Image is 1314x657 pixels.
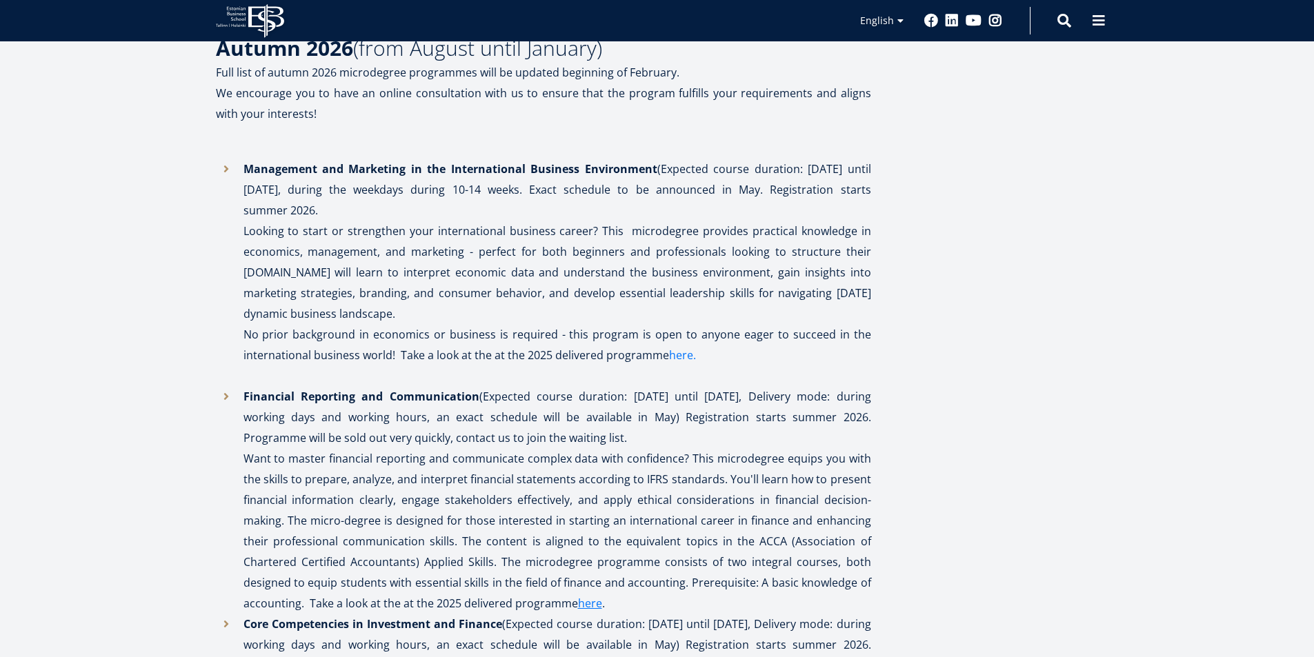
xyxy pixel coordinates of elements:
[578,593,602,614] a: here
[216,62,871,124] p: Full list of autumn 2026 microdegree programmes will be updated beginning of February. We encoura...
[243,389,479,404] strong: Financial Reporting and Communication
[216,159,871,386] li: (Expected course duration: [DATE] until [DATE], during the weekdays during 10-14 weeks. Exact sch...
[988,14,1002,28] a: Instagram
[243,616,503,631] strong: Core Competencies in Investment and Finance
[216,386,871,614] li: (Expected course duration: [DATE] until [DATE], Delivery mode: during working days and working ho...
[353,34,602,62] span: (from August until January)
[669,345,696,365] a: here.
[243,161,657,176] strong: Management and Marketing in the International Business Environment
[966,14,982,28] a: Youtube
[924,14,938,28] a: Facebook
[945,14,959,28] a: Linkedin
[216,34,353,62] strong: Autumn 2026
[243,448,871,614] p: Want to master financial reporting and communicate complex data with confidence? This microdegree...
